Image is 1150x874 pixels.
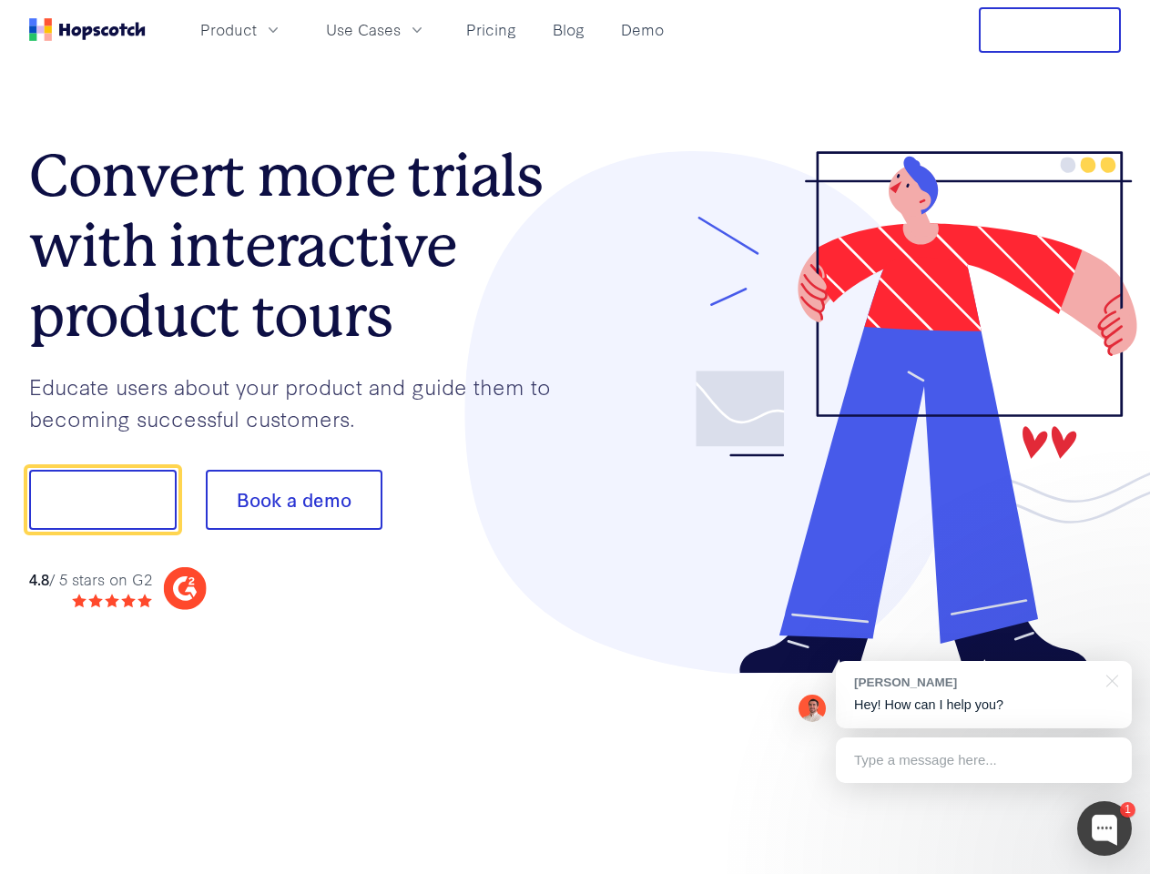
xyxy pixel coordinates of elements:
span: Product [200,18,257,41]
button: Show me! [29,470,177,530]
p: Hey! How can I help you? [854,696,1114,715]
button: Use Cases [315,15,437,45]
span: Use Cases [326,18,401,41]
img: Mark Spera [799,695,826,722]
div: / 5 stars on G2 [29,568,152,591]
h1: Convert more trials with interactive product tours [29,141,575,351]
p: Educate users about your product and guide them to becoming successful customers. [29,371,575,433]
a: Pricing [459,15,524,45]
a: Home [29,18,146,41]
button: Free Trial [979,7,1121,53]
a: Demo [614,15,671,45]
button: Product [189,15,293,45]
a: Blog [545,15,592,45]
div: Type a message here... [836,737,1132,783]
button: Book a demo [206,470,382,530]
div: 1 [1120,802,1135,818]
strong: 4.8 [29,568,49,589]
div: [PERSON_NAME] [854,674,1095,691]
